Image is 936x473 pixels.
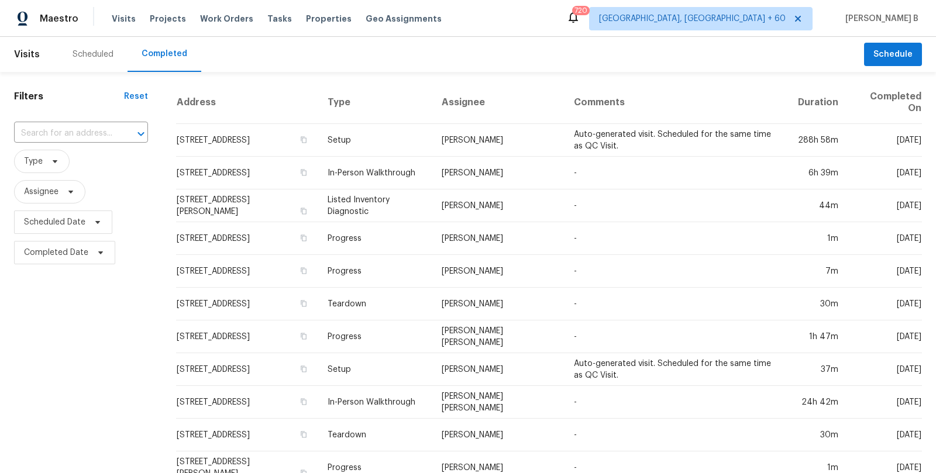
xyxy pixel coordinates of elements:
[848,386,922,419] td: [DATE]
[565,353,788,386] td: Auto-generated visit. Scheduled for the same time as QC Visit.
[176,419,318,451] td: [STREET_ADDRESS]
[298,134,309,145] button: Copy Address
[432,222,565,255] td: [PERSON_NAME]
[318,419,432,451] td: Teardown
[318,386,432,419] td: In-Person Walkthrough
[176,124,318,157] td: [STREET_ADDRESS]
[124,91,148,102] div: Reset
[176,255,318,288] td: [STREET_ADDRESS]
[565,386,788,419] td: -
[432,353,565,386] td: [PERSON_NAME]
[298,396,309,407] button: Copy Address
[298,233,309,243] button: Copy Address
[200,13,253,25] span: Work Orders
[789,320,848,353] td: 1h 47m
[318,157,432,189] td: In-Person Walkthrough
[318,320,432,353] td: Progress
[24,247,88,258] span: Completed Date
[298,167,309,178] button: Copy Address
[306,13,352,25] span: Properties
[848,320,922,353] td: [DATE]
[176,189,318,222] td: [STREET_ADDRESS][PERSON_NAME]
[24,156,43,167] span: Type
[848,255,922,288] td: [DATE]
[318,353,432,386] td: Setup
[565,124,788,157] td: Auto-generated visit. Scheduled for the same time as QC Visit.
[574,5,587,16] div: 720
[176,288,318,320] td: [STREET_ADDRESS]
[789,81,848,124] th: Duration
[565,157,788,189] td: -
[789,255,848,288] td: 7m
[366,13,442,25] span: Geo Assignments
[40,13,78,25] span: Maestro
[789,419,848,451] td: 30m
[599,13,786,25] span: [GEOGRAPHIC_DATA], [GEOGRAPHIC_DATA] + 60
[848,222,922,255] td: [DATE]
[789,386,848,419] td: 24h 42m
[298,429,309,440] button: Copy Address
[112,13,136,25] span: Visits
[432,81,565,124] th: Assignee
[848,124,922,157] td: [DATE]
[432,157,565,189] td: [PERSON_NAME]
[24,186,58,198] span: Assignee
[176,81,318,124] th: Address
[318,255,432,288] td: Progress
[14,42,40,67] span: Visits
[14,91,124,102] h1: Filters
[432,124,565,157] td: [PERSON_NAME]
[298,331,309,341] button: Copy Address
[789,353,848,386] td: 37m
[318,288,432,320] td: Teardown
[318,124,432,157] td: Setup
[565,222,788,255] td: -
[432,288,565,320] td: [PERSON_NAME]
[565,189,788,222] td: -
[565,81,788,124] th: Comments
[176,320,318,353] td: [STREET_ADDRESS]
[298,206,309,216] button: Copy Address
[176,353,318,386] td: [STREET_ADDRESS]
[176,157,318,189] td: [STREET_ADDRESS]
[848,157,922,189] td: [DATE]
[24,216,85,228] span: Scheduled Date
[848,353,922,386] td: [DATE]
[864,43,922,67] button: Schedule
[176,222,318,255] td: [STREET_ADDRESS]
[789,222,848,255] td: 1m
[848,81,922,124] th: Completed On
[432,320,565,353] td: [PERSON_NAME] [PERSON_NAME]
[848,288,922,320] td: [DATE]
[789,189,848,222] td: 44m
[318,222,432,255] td: Progress
[150,13,186,25] span: Projects
[789,124,848,157] td: 288h 58m
[14,125,115,143] input: Search for an address...
[565,255,788,288] td: -
[432,419,565,451] td: [PERSON_NAME]
[789,288,848,320] td: 30m
[432,386,565,419] td: [PERSON_NAME] [PERSON_NAME]
[841,13,918,25] span: [PERSON_NAME] B
[142,48,187,60] div: Completed
[73,49,113,60] div: Scheduled
[298,298,309,309] button: Copy Address
[298,265,309,276] button: Copy Address
[432,189,565,222] td: [PERSON_NAME]
[873,47,913,62] span: Schedule
[318,189,432,222] td: Listed Inventory Diagnostic
[318,81,432,124] th: Type
[176,386,318,419] td: [STREET_ADDRESS]
[565,288,788,320] td: -
[848,189,922,222] td: [DATE]
[133,126,149,142] button: Open
[267,15,292,23] span: Tasks
[298,364,309,374] button: Copy Address
[565,419,788,451] td: -
[432,255,565,288] td: [PERSON_NAME]
[848,419,922,451] td: [DATE]
[789,157,848,189] td: 6h 39m
[565,320,788,353] td: -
